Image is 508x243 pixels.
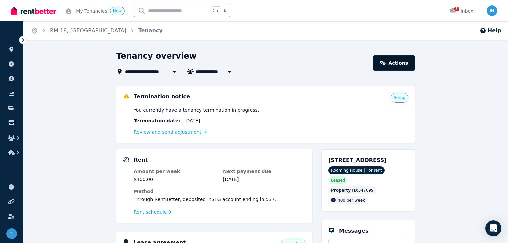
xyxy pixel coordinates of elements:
a: RM 18, [GEOGRAPHIC_DATA] [50,27,126,34]
div: Inbox [450,8,473,14]
img: RentBetter [11,6,56,16]
a: Tenancy [138,27,163,34]
span: Leased [331,178,345,183]
img: info@museliving.com.au [6,228,17,239]
span: 3 [454,7,459,11]
dt: Next payment due [223,168,306,175]
h1: Tenancy overview [116,51,197,61]
span: Through RentBetter , deposited in STG account ending in 537 . [134,197,276,202]
span: Property ID [331,188,357,193]
div: : 347099 [328,186,376,194]
span: Ctrl [211,6,221,15]
nav: Breadcrumb [23,21,171,40]
span: Rent schedule [134,209,167,215]
a: Actions [373,55,415,71]
span: Rooming House | For rent [328,166,385,174]
span: k [224,8,226,13]
dt: Method [134,188,306,195]
h5: Messages [339,227,368,235]
span: Setup [394,95,405,100]
img: Rental Payments [123,157,130,162]
span: [DATE] [184,117,200,124]
a: Review and send adjustment [134,129,207,135]
button: Help [480,27,501,35]
dd: [DATE] [223,176,306,183]
h5: Termination notice [134,93,190,101]
div: Open Intercom Messenger [485,220,501,236]
span: [STREET_ADDRESS] [328,157,387,163]
h5: Rent [134,156,148,164]
span: Termination date : [134,117,180,124]
a: Rent schedule [134,209,172,215]
span: 400 per week [338,198,365,203]
dd: $400.00 [134,176,216,183]
dt: Amount per week [134,168,216,175]
img: info@museliving.com.au [487,5,497,16]
span: New [113,9,122,13]
span: You currently have a tenancy termination in progress. [134,107,259,113]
